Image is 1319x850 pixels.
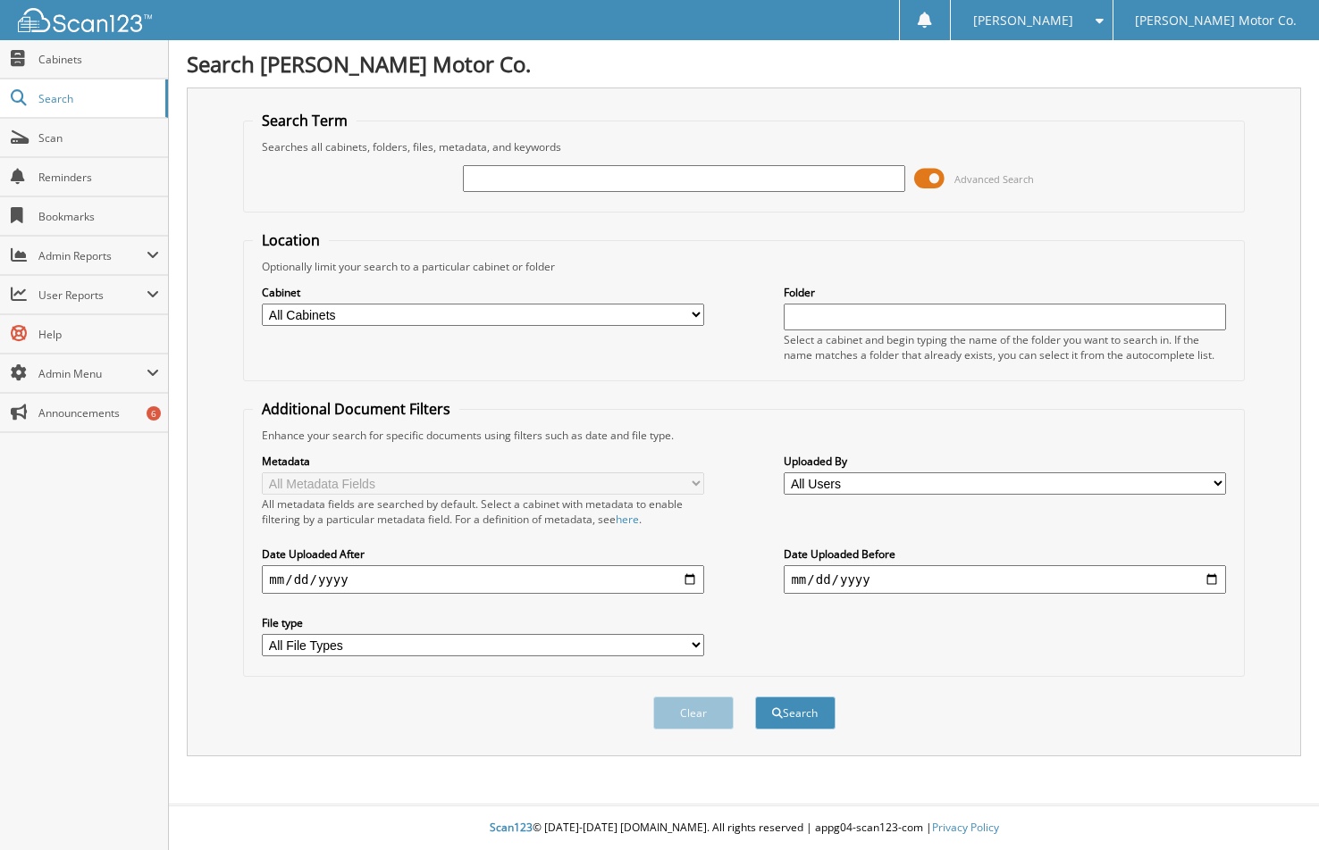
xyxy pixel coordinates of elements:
span: Help [38,327,159,342]
div: Enhance your search for specific documents using filters such as date and file type. [253,428,1234,443]
span: Advanced Search [954,172,1034,186]
a: here [616,512,639,527]
legend: Search Term [253,111,357,130]
label: Uploaded By [784,454,1225,469]
button: Search [755,696,836,729]
span: Search [38,91,156,106]
input: start [262,565,703,594]
span: Admin Reports [38,248,147,263]
span: Scan [38,130,159,146]
span: User Reports [38,287,147,303]
span: Scan123 [490,820,533,835]
span: Cabinets [38,52,159,67]
input: end [784,565,1225,594]
label: Folder [784,285,1225,300]
a: Privacy Policy [932,820,999,835]
div: Searches all cabinets, folders, files, metadata, and keywords [253,139,1234,154]
span: Admin Menu [38,366,147,381]
div: 6 [147,406,161,421]
label: Date Uploaded Before [784,546,1225,562]
span: Bookmarks [38,209,159,224]
div: © [DATE]-[DATE] [DOMAIN_NAME]. All rights reserved | appg04-scan123-com | [169,806,1319,850]
div: All metadata fields are searched by default. Select a cabinet with metadata to enable filtering b... [262,496,703,527]
h1: Search [PERSON_NAME] Motor Co. [187,49,1301,79]
span: [PERSON_NAME] Motor Co. [1135,15,1297,26]
label: Cabinet [262,285,703,300]
button: Clear [653,696,734,729]
label: File type [262,615,703,630]
img: scan123-logo-white.svg [18,8,152,32]
legend: Additional Document Filters [253,399,459,419]
span: [PERSON_NAME] [973,15,1073,26]
span: Announcements [38,405,159,421]
legend: Location [253,230,329,250]
span: Reminders [38,170,159,185]
div: Optionally limit your search to a particular cabinet or folder [253,259,1234,274]
label: Date Uploaded After [262,546,703,562]
div: Select a cabinet and begin typing the name of the folder you want to search in. If the name match... [784,332,1225,362]
label: Metadata [262,454,703,469]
